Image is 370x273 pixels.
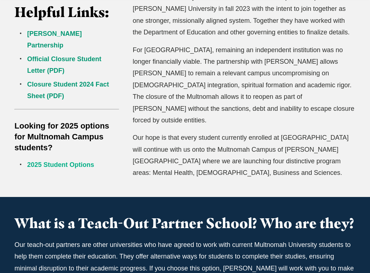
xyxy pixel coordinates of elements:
a: 2025 Student Options [27,161,94,168]
h3: Helpful Links: [14,4,119,21]
a: Closure Student 2024 Fact Sheet (PDF) [27,81,109,100]
h5: Looking for 2025 options for Multnomah Campus students? [14,121,119,153]
p: For [GEOGRAPHIC_DATA], remaining an independent institution was no longer financially viable. The... [133,44,356,126]
p: Our hope is that every student currently enrolled at [GEOGRAPHIC_DATA] will continue with us onto... [133,132,356,179]
h3: What is a Teach-Out Partner School? Who are they? [14,215,356,232]
a: Official Closure Student Letter (PDF) [27,55,101,74]
a: [PERSON_NAME] Partnership [27,30,82,49]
